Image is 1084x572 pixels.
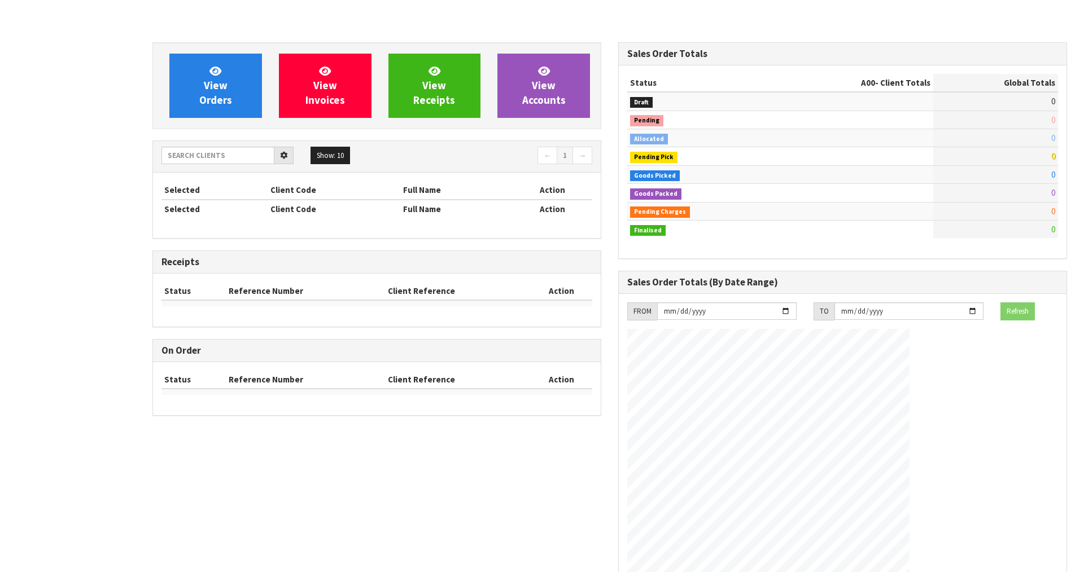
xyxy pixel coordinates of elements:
a: ViewInvoices [279,54,371,118]
th: Client Reference [385,371,530,389]
th: Client Reference [385,282,530,300]
a: ViewOrders [169,54,262,118]
th: Selected [161,200,268,218]
a: → [572,147,592,165]
span: Pending Charges [630,206,690,218]
span: View Accounts [522,64,566,107]
a: ← [537,147,557,165]
span: Goods Packed [630,188,681,200]
h3: Sales Order Totals [627,49,1058,59]
span: View Orders [199,64,232,107]
th: Action [530,371,592,389]
span: View Invoices [305,64,345,107]
th: Full Name [400,200,512,218]
span: 0 [1051,169,1055,180]
span: A00 [861,77,875,88]
span: Draft [630,97,653,108]
span: Pending Pick [630,152,677,163]
span: 0 [1051,151,1055,161]
a: ViewReceipts [388,54,481,118]
th: Reference Number [226,371,386,389]
span: 0 [1051,115,1055,125]
th: - Client Totals [770,74,933,92]
th: Action [530,282,592,300]
th: Status [627,74,770,92]
span: View Receipts [413,64,455,107]
th: Global Totals [933,74,1058,92]
span: 0 [1051,224,1055,235]
nav: Page navigation [385,147,592,166]
a: ViewAccounts [497,54,590,118]
span: 0 [1051,206,1055,217]
th: Client Code [268,181,400,199]
span: Allocated [630,134,668,145]
div: FROM [627,302,657,320]
h3: On Order [161,345,592,356]
button: Refresh [1000,302,1035,320]
h3: Receipts [161,257,592,267]
span: 0 [1051,187,1055,198]
span: Pending [630,115,663,126]
button: Show: 10 [311,147,350,165]
span: Goods Picked [630,170,680,182]
span: 0 [1051,133,1055,143]
h3: Sales Order Totals (By Date Range) [627,277,1058,288]
th: Reference Number [226,282,386,300]
span: 0 [1051,96,1055,107]
th: Selected [161,181,268,199]
th: Action [512,181,592,199]
th: Full Name [400,181,512,199]
span: Finalised [630,225,666,236]
th: Action [512,200,592,218]
th: Client Code [268,200,400,218]
div: TO [814,302,834,320]
a: 1 [557,147,573,165]
th: Status [161,282,226,300]
input: Search clients [161,147,274,164]
th: Status [161,371,226,389]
